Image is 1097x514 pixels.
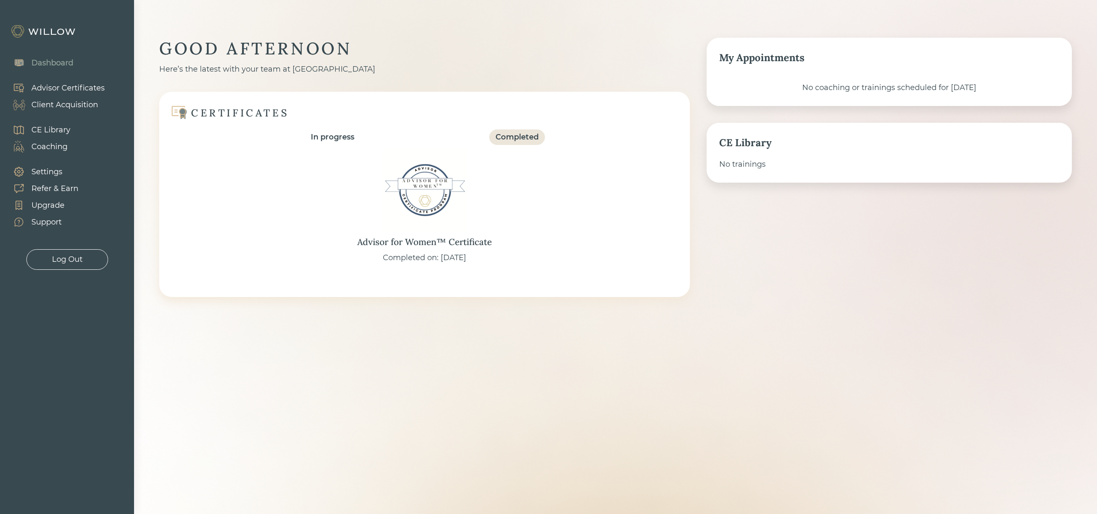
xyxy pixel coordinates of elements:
[383,252,466,263] div: Completed on: [DATE]
[311,132,354,143] div: In progress
[719,50,1059,65] div: My Appointments
[4,121,70,138] a: CE Library
[4,163,78,180] a: Settings
[4,138,70,155] a: Coaching
[52,254,83,265] div: Log Out
[31,217,62,228] div: Support
[31,99,98,111] div: Client Acquisition
[31,141,67,152] div: Coaching
[159,64,690,75] div: Here’s the latest with your team at [GEOGRAPHIC_DATA]
[31,183,78,194] div: Refer & Earn
[496,132,539,143] div: Completed
[10,25,77,38] img: Willow
[357,235,492,249] div: Advisor for Women™ Certificate
[4,197,78,214] a: Upgrade
[31,166,62,178] div: Settings
[4,54,73,71] a: Dashboard
[4,80,105,96] a: Advisor Certificates
[4,180,78,197] a: Refer & Earn
[719,159,1059,170] div: No trainings
[31,83,105,94] div: Advisor Certificates
[191,106,289,119] div: CERTIFICATES
[4,96,105,113] a: Client Acquisition
[719,135,1059,150] div: CE Library
[159,38,690,59] div: GOOD AFTERNOON
[31,200,65,211] div: Upgrade
[31,57,73,69] div: Dashboard
[31,124,70,136] div: CE Library
[719,82,1059,93] div: No coaching or trainings scheduled for [DATE]
[383,148,467,232] img: Advisor for Women™ Certificate Badge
